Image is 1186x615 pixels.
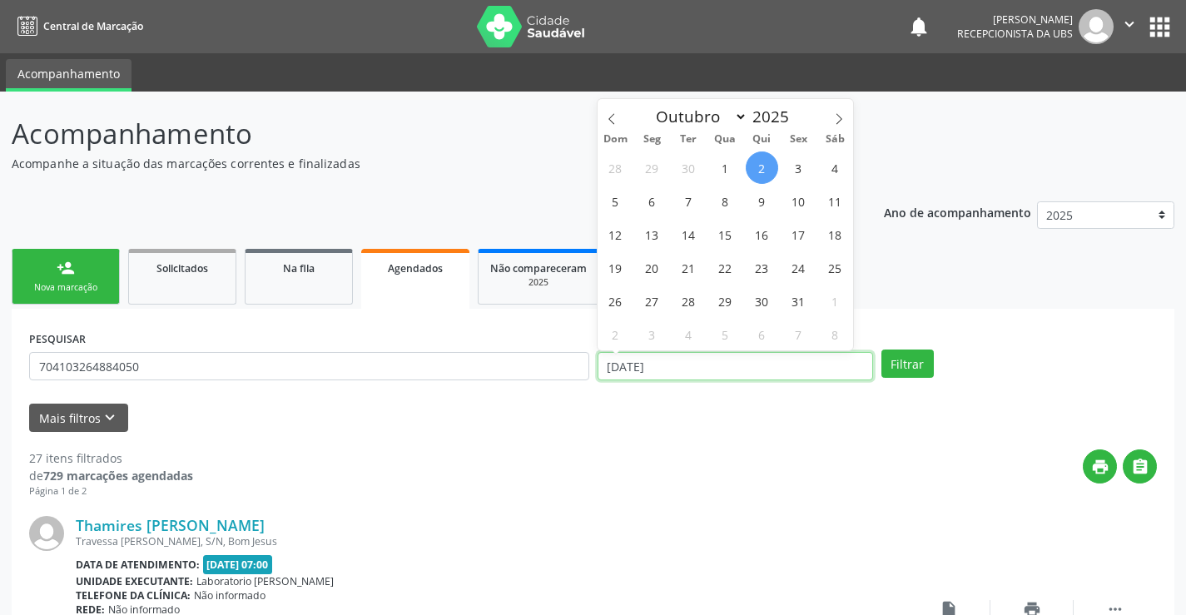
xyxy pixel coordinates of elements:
[29,404,128,433] button: Mais filtroskeyboard_arrow_down
[29,326,86,352] label: PESQUISAR
[746,285,778,317] span: Outubro 30, 2025
[709,285,742,317] span: Outubro 29, 2025
[782,185,815,217] span: Outubro 10, 2025
[636,318,668,350] span: Novembro 3, 2025
[747,106,802,127] input: Year
[29,449,193,467] div: 27 itens filtrados
[203,555,273,574] span: [DATE] 07:00
[907,15,930,38] button: notifications
[672,251,705,284] span: Outubro 21, 2025
[12,113,826,155] p: Acompanhamento
[780,134,816,145] span: Sex
[957,27,1073,41] span: Recepcionista da UBS
[672,318,705,350] span: Novembro 4, 2025
[709,251,742,284] span: Outubro 22, 2025
[709,151,742,184] span: Outubro 1, 2025
[816,134,853,145] span: Sáb
[957,12,1073,27] div: [PERSON_NAME]
[648,105,748,128] select: Month
[670,134,707,145] span: Ter
[636,285,668,317] span: Outubro 27, 2025
[782,251,815,284] span: Outubro 24, 2025
[819,151,851,184] span: Outubro 4, 2025
[1123,449,1157,484] button: 
[1131,458,1149,476] i: 
[819,218,851,250] span: Outubro 18, 2025
[1083,449,1117,484] button: print
[283,261,315,275] span: Na fila
[881,350,934,378] button: Filtrar
[743,134,780,145] span: Qui
[672,218,705,250] span: Outubro 14, 2025
[633,134,670,145] span: Seg
[12,155,826,172] p: Acompanhe a situação das marcações correntes e finalizadas
[194,588,265,603] span: Não informado
[636,251,668,284] span: Outubro 20, 2025
[1091,458,1109,476] i: print
[29,484,193,498] div: Página 1 de 2
[782,285,815,317] span: Outubro 31, 2025
[599,185,632,217] span: Outubro 5, 2025
[388,261,443,275] span: Agendados
[76,588,191,603] b: Telefone da clínica:
[1120,15,1139,33] i: 
[101,409,119,427] i: keyboard_arrow_down
[76,558,200,572] b: Data de atendimento:
[636,218,668,250] span: Outubro 13, 2025
[76,534,907,548] div: Travessa [PERSON_NAME], S/N, Bom Jesus
[43,468,193,484] strong: 729 marcações agendadas
[29,516,64,551] img: img
[782,218,815,250] span: Outubro 17, 2025
[672,151,705,184] span: Setembro 30, 2025
[746,185,778,217] span: Outubro 9, 2025
[599,285,632,317] span: Outubro 26, 2025
[672,185,705,217] span: Outubro 7, 2025
[819,285,851,317] span: Novembro 1, 2025
[156,261,208,275] span: Solicitados
[746,218,778,250] span: Outubro 16, 2025
[884,201,1031,222] p: Ano de acompanhamento
[636,185,668,217] span: Outubro 6, 2025
[76,516,265,534] a: Thamires [PERSON_NAME]
[819,251,851,284] span: Outubro 25, 2025
[746,318,778,350] span: Novembro 6, 2025
[672,285,705,317] span: Outubro 28, 2025
[599,318,632,350] span: Novembro 2, 2025
[490,261,587,275] span: Não compareceram
[598,352,873,380] input: Selecione um intervalo
[598,134,634,145] span: Dom
[76,574,193,588] b: Unidade executante:
[599,151,632,184] span: Setembro 28, 2025
[6,59,132,92] a: Acompanhamento
[782,318,815,350] span: Novembro 7, 2025
[636,151,668,184] span: Setembro 29, 2025
[1079,9,1114,44] img: img
[709,318,742,350] span: Novembro 5, 2025
[490,276,587,289] div: 2025
[12,12,143,40] a: Central de Marcação
[707,134,743,145] span: Qua
[24,281,107,294] div: Nova marcação
[29,467,193,484] div: de
[57,259,75,277] div: person_add
[746,251,778,284] span: Outubro 23, 2025
[819,185,851,217] span: Outubro 11, 2025
[709,185,742,217] span: Outubro 8, 2025
[782,151,815,184] span: Outubro 3, 2025
[599,218,632,250] span: Outubro 12, 2025
[599,251,632,284] span: Outubro 19, 2025
[1145,12,1174,42] button: apps
[43,19,143,33] span: Central de Marcação
[746,151,778,184] span: Outubro 2, 2025
[819,318,851,350] span: Novembro 8, 2025
[29,352,589,380] input: Nome, CNS
[196,574,334,588] span: Laboratorio [PERSON_NAME]
[1114,9,1145,44] button: 
[709,218,742,250] span: Outubro 15, 2025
